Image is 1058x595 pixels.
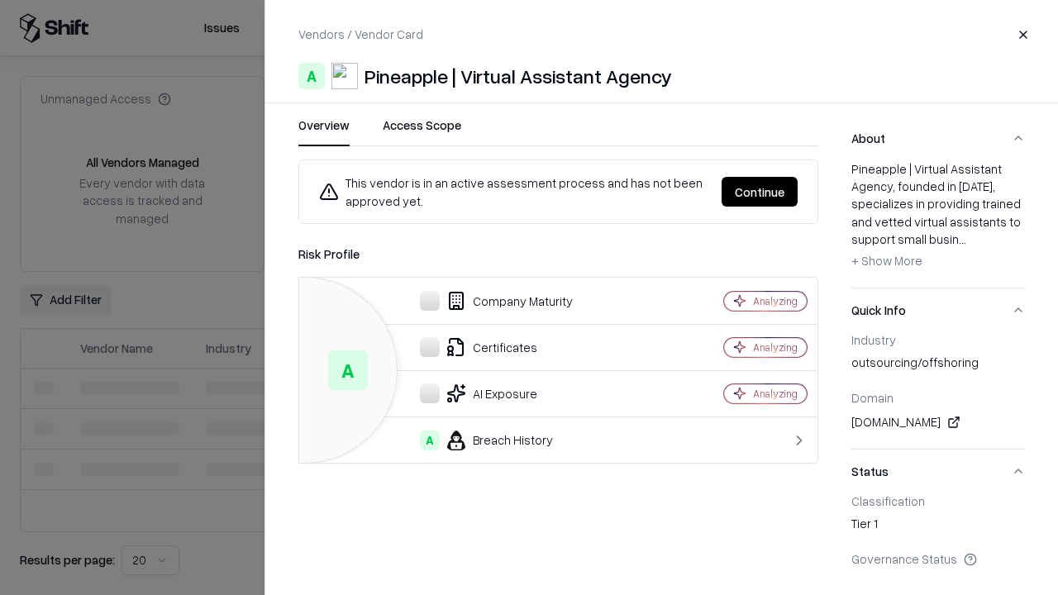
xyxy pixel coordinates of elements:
div: Domain [851,390,1025,405]
button: Overview [298,117,350,146]
div: Breach History [312,431,666,450]
div: Analyzing [753,340,798,355]
div: Analyzing [753,387,798,401]
p: Vendors / Vendor Card [298,26,423,43]
span: ... [959,231,966,246]
div: AI Exposure [312,383,666,403]
div: Risk Profile [298,244,818,264]
button: Quick Info [851,288,1025,332]
span: + Show More [851,253,922,268]
div: Tier 1 [851,515,1025,538]
button: + Show More [851,248,922,274]
img: Pineapple | Virtual Assistant Agency [331,63,358,89]
div: Governance Status [851,551,1025,566]
div: [DOMAIN_NAME] [851,412,1025,432]
div: A [328,350,368,390]
div: Pineapple | Virtual Assistant Agency [365,63,672,89]
div: A [420,431,440,450]
div: Pineapple | Virtual Assistant Agency, founded in [DATE], specializes in providing trained and vet... [851,160,1025,274]
div: Company Maturity [312,291,666,311]
div: A [298,63,325,89]
button: Access Scope [383,117,461,146]
div: Quick Info [851,332,1025,449]
button: About [851,117,1025,160]
button: Continue [722,177,798,207]
div: outsourcing/offshoring [851,354,1025,377]
div: About [851,160,1025,288]
div: This vendor is in an active assessment process and has not been approved yet. [319,174,708,210]
div: Certificates [312,337,666,357]
div: Classification [851,493,1025,508]
button: Status [851,450,1025,493]
div: Analyzing [753,294,798,308]
div: Industry [851,332,1025,347]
